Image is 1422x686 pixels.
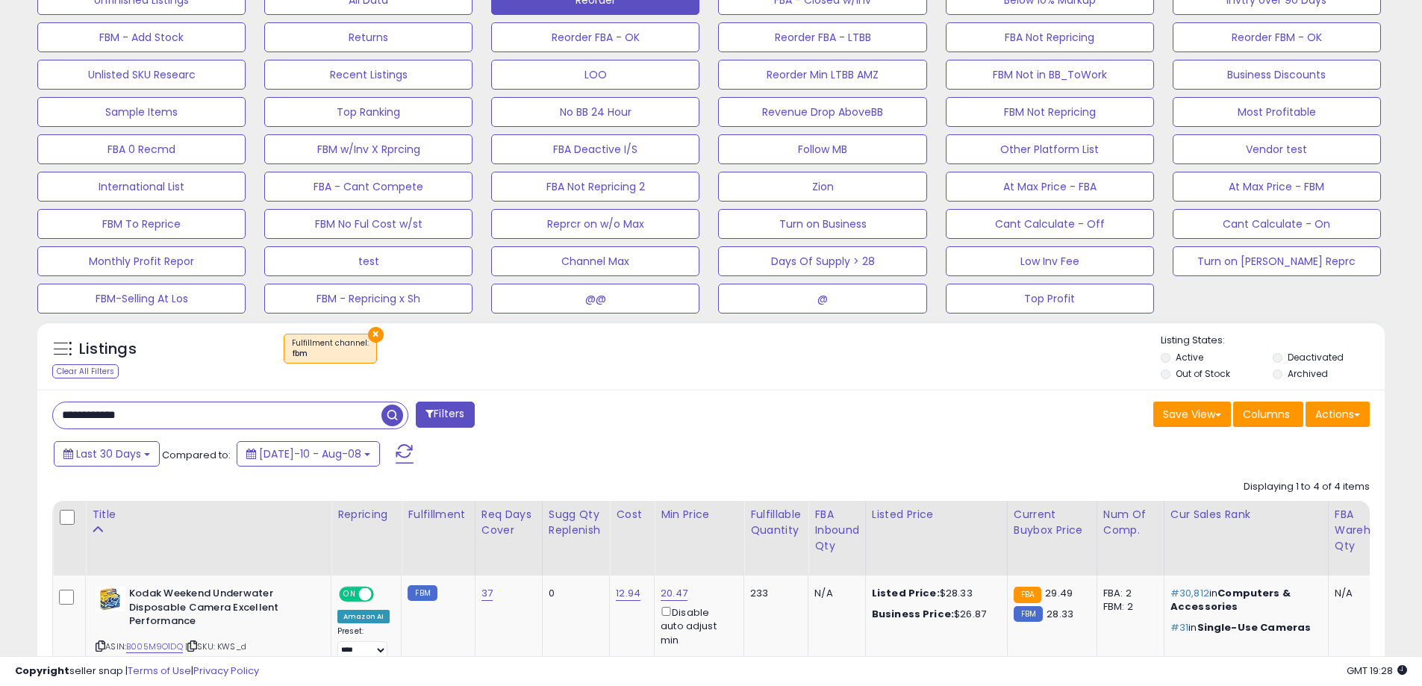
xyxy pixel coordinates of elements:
[1173,134,1381,164] button: Vendor test
[491,97,699,127] button: No BB 24 Hour
[946,22,1154,52] button: FBA Not Repricing
[1335,507,1397,554] div: FBA Warehouse Qty
[1014,587,1041,603] small: FBA
[337,610,390,623] div: Amazon AI
[408,585,437,601] small: FBM
[368,327,384,343] button: ×
[259,446,361,461] span: [DATE]-10 - Aug-08
[946,60,1154,90] button: FBM Not in BB_ToWork
[1173,172,1381,202] button: At Max Price - FBM
[1176,351,1203,364] label: Active
[129,587,311,632] b: Kodak Weekend Underwater Disposable Camera Excellent Performance
[264,246,473,276] button: test
[1243,407,1290,422] span: Columns
[491,209,699,239] button: Reprcr on w/o Max
[54,441,160,467] button: Last 30 Days
[237,441,380,467] button: [DATE]-10 - Aug-08
[872,587,996,600] div: $28.33
[37,209,246,239] button: FBM To Reprice
[718,22,926,52] button: Reorder FBA - LTBB
[1014,507,1091,538] div: Current Buybox Price
[718,209,926,239] button: Turn on Business
[491,60,699,90] button: LOO
[872,607,954,621] b: Business Price:
[661,604,732,647] div: Disable auto adjust min
[718,97,926,127] button: Revenue Drop AboveBB
[1170,586,1291,614] span: Computers & Accessories
[79,339,137,360] h5: Listings
[1170,587,1317,614] p: in
[128,664,191,678] a: Terms of Use
[616,507,648,523] div: Cost
[1233,402,1303,427] button: Columns
[1173,97,1381,127] button: Most Profitable
[52,364,119,378] div: Clear All Filters
[1170,507,1322,523] div: Cur Sales Rank
[37,246,246,276] button: Monthly Profit Repor
[1288,367,1328,380] label: Archived
[264,172,473,202] button: FBA - Cant Compete
[872,608,996,621] div: $26.87
[491,284,699,314] button: @@
[946,172,1154,202] button: At Max Price - FBA
[1347,664,1407,678] span: 2025-09-8 19:28 GMT
[96,587,125,611] img: 31JH01D86JL._SL40_.jpg
[1244,480,1370,494] div: Displaying 1 to 4 of 4 items
[1153,402,1231,427] button: Save View
[126,640,183,653] a: B005M9O1DQ
[718,134,926,164] button: Follow MB
[37,134,246,164] button: FBA 0 Recmd
[1173,209,1381,239] button: Cant Calculate - On
[1176,367,1230,380] label: Out of Stock
[946,97,1154,127] button: FBM Not Repricing
[549,507,604,538] div: Sugg Qty Replenish
[1103,507,1158,538] div: Num of Comp.
[750,507,802,538] div: Fulfillable Quantity
[1161,334,1385,348] p: Listing States:
[491,246,699,276] button: Channel Max
[264,209,473,239] button: FBM No Ful Cost w/st
[1173,22,1381,52] button: Reorder FBM - OK
[946,209,1154,239] button: Cant Calculate - Off
[946,246,1154,276] button: Low Inv Fee
[481,586,493,601] a: 37
[718,284,926,314] button: @
[1173,60,1381,90] button: Business Discounts
[92,507,325,523] div: Title
[337,626,390,660] div: Preset:
[814,507,859,554] div: FBA inbound Qty
[616,586,640,601] a: 12.94
[1170,586,1209,600] span: #30,812
[1014,606,1043,622] small: FBM
[750,587,796,600] div: 233
[718,60,926,90] button: Reorder Min LTBB AMZ
[491,134,699,164] button: FBA Deactive I/S
[1045,586,1073,600] span: 29.49
[718,246,926,276] button: Days Of Supply > 28
[661,586,687,601] a: 20.47
[264,97,473,127] button: Top Ranking
[264,284,473,314] button: FBM - Repricing x Sh
[1170,620,1188,634] span: #31
[1170,621,1317,634] p: in
[491,22,699,52] button: Reorder FBA - OK
[340,588,359,601] span: ON
[542,501,610,576] th: Please note that this number is a calculation based on your required days of coverage and your ve...
[1306,402,1370,427] button: Actions
[1288,351,1344,364] label: Deactivated
[1197,620,1312,634] span: Single-Use Cameras
[337,507,395,523] div: Repricing
[1103,600,1153,614] div: FBM: 2
[292,349,369,359] div: fbm
[661,507,737,523] div: Min Price
[718,172,926,202] button: Zion
[491,172,699,202] button: FBA Not Repricing 2
[37,172,246,202] button: International List
[162,448,231,462] span: Compared to:
[37,97,246,127] button: Sample Items
[416,402,474,428] button: Filters
[1103,587,1153,600] div: FBA: 2
[372,588,396,601] span: OFF
[185,640,246,652] span: | SKU: KWS_d
[264,134,473,164] button: FBM w/Inv X Rprcing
